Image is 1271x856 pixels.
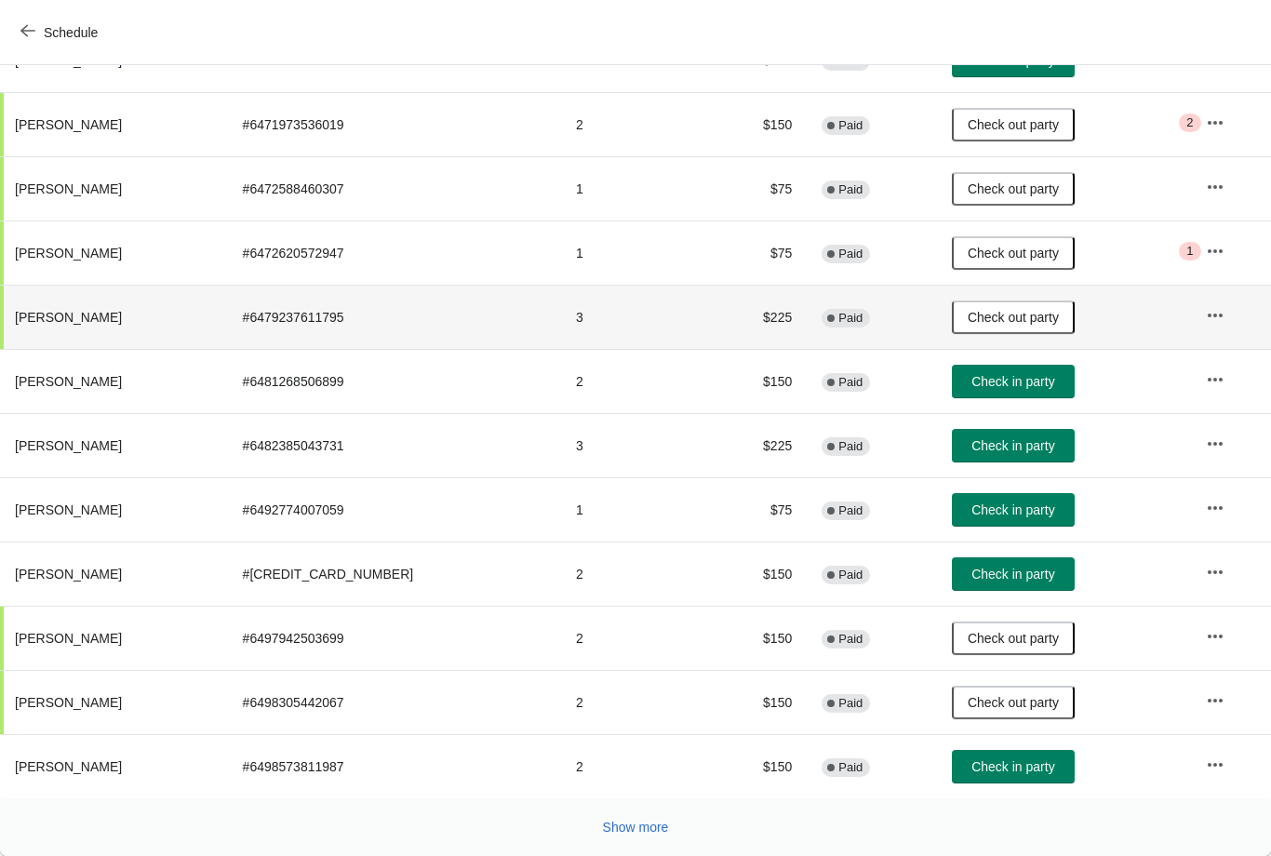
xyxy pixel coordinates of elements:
[228,413,561,477] td: # 6482385043731
[709,670,807,734] td: $150
[15,181,122,196] span: [PERSON_NAME]
[709,349,807,413] td: $150
[15,374,122,389] span: [PERSON_NAME]
[15,246,122,261] span: [PERSON_NAME]
[15,695,122,710] span: [PERSON_NAME]
[709,477,807,542] td: $75
[971,502,1054,517] span: Check in party
[15,502,122,517] span: [PERSON_NAME]
[952,429,1075,462] button: Check in party
[709,221,807,285] td: $75
[15,117,122,132] span: [PERSON_NAME]
[971,759,1054,774] span: Check in party
[15,438,122,453] span: [PERSON_NAME]
[561,285,709,349] td: 3
[1186,244,1193,259] span: 1
[228,734,561,798] td: # 6498573811987
[971,438,1054,453] span: Check in party
[228,221,561,285] td: # 6472620572947
[709,542,807,606] td: $150
[561,156,709,221] td: 1
[952,622,1075,655] button: Check out party
[561,542,709,606] td: 2
[968,181,1059,196] span: Check out party
[952,236,1075,270] button: Check out party
[709,606,807,670] td: $150
[561,92,709,156] td: 2
[561,477,709,542] td: 1
[709,413,807,477] td: $225
[228,156,561,221] td: # 6472588460307
[603,820,669,835] span: Show more
[15,567,122,582] span: [PERSON_NAME]
[838,632,863,647] span: Paid
[561,606,709,670] td: 2
[15,631,122,646] span: [PERSON_NAME]
[1186,115,1193,130] span: 2
[561,670,709,734] td: 2
[968,631,1059,646] span: Check out party
[952,557,1075,591] button: Check in party
[228,477,561,542] td: # 6492774007059
[968,246,1059,261] span: Check out party
[561,413,709,477] td: 3
[228,92,561,156] td: # 6471973536019
[952,750,1075,783] button: Check in party
[968,117,1059,132] span: Check out party
[838,118,863,133] span: Paid
[838,247,863,261] span: Paid
[952,686,1075,719] button: Check out party
[561,734,709,798] td: 2
[968,695,1059,710] span: Check out party
[838,696,863,711] span: Paid
[709,285,807,349] td: $225
[971,567,1054,582] span: Check in party
[838,375,863,390] span: Paid
[952,301,1075,334] button: Check out party
[228,542,561,606] td: # [CREDIT_CARD_NUMBER]
[838,760,863,775] span: Paid
[228,285,561,349] td: # 6479237611795
[709,734,807,798] td: $150
[561,221,709,285] td: 1
[228,606,561,670] td: # 6497942503699
[44,25,98,40] span: Schedule
[952,108,1075,141] button: Check out party
[228,670,561,734] td: # 6498305442067
[968,310,1059,325] span: Check out party
[15,759,122,774] span: [PERSON_NAME]
[952,172,1075,206] button: Check out party
[838,182,863,197] span: Paid
[15,310,122,325] span: [PERSON_NAME]
[952,365,1075,398] button: Check in party
[709,156,807,221] td: $75
[838,439,863,454] span: Paid
[228,349,561,413] td: # 6481268506899
[709,92,807,156] td: $150
[838,503,863,518] span: Paid
[561,349,709,413] td: 2
[838,568,863,582] span: Paid
[838,311,863,326] span: Paid
[9,16,113,49] button: Schedule
[971,374,1054,389] span: Check in party
[595,810,676,844] button: Show more
[952,493,1075,527] button: Check in party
